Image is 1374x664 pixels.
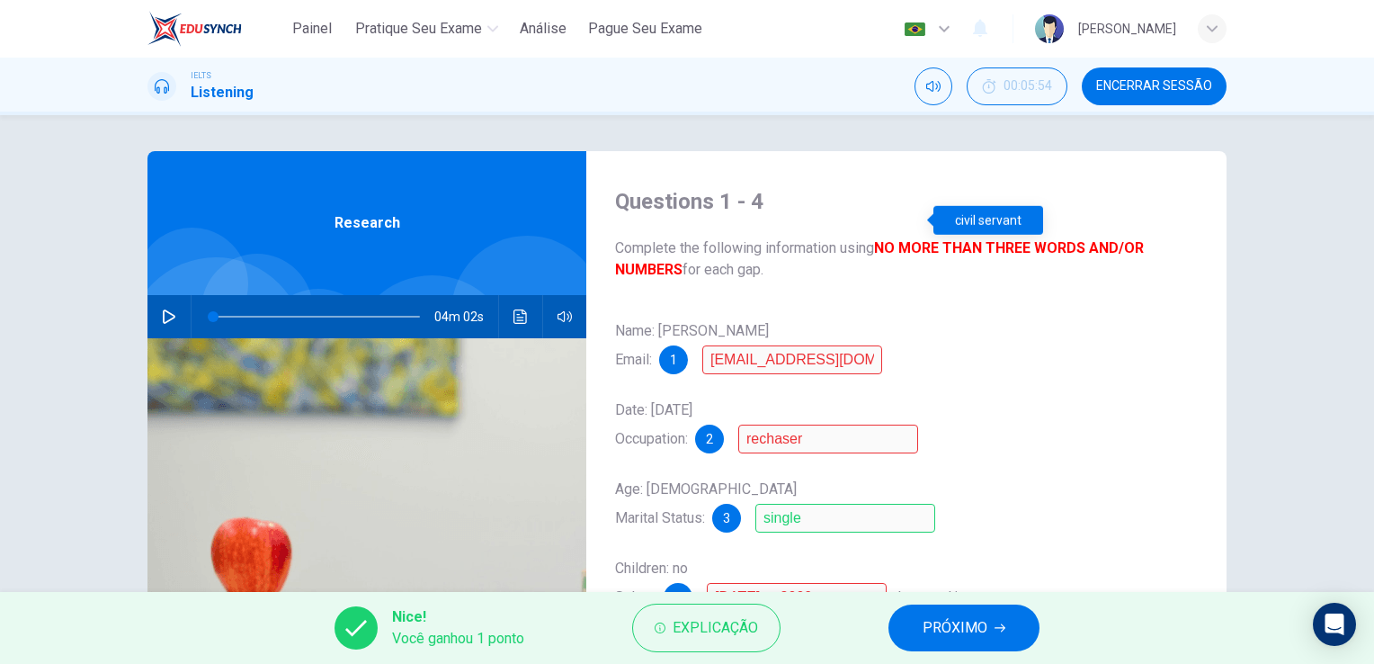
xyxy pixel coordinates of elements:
a: EduSynch logo [147,11,283,47]
span: Nice! [392,606,524,628]
b: NO MORE THAN THREE WORDS AND/OR NUMBERS [615,239,1144,278]
div: [PERSON_NAME] [1078,18,1176,40]
span: Age: [DEMOGRAPHIC_DATA] Marital Status: [615,480,797,526]
img: EduSynch logo [147,11,242,47]
div: Esconder [967,67,1067,105]
input: wglass@email.com [702,345,882,374]
button: Explicação [632,604,781,652]
span: Você ganhou 1 ponto [392,628,524,650]
span: Name: [PERSON_NAME] Email: [615,322,769,368]
img: Profile picture [1035,14,1064,43]
button: PRÓXIMO [888,605,1039,651]
button: Pratique seu exame [348,13,505,45]
button: Encerrar Sessão [1082,67,1227,105]
span: 1 [670,354,677,366]
span: Pratique seu exame [355,18,482,40]
span: Complete the following information using for each gap. [615,238,1198,281]
div: Open Intercom Messenger [1313,603,1356,646]
span: thousand/year [894,588,985,606]
div: civil servant [933,206,1043,235]
span: Explicação [673,615,758,641]
span: IELTS [191,69,211,82]
button: 00:05:54 [967,67,1067,105]
button: Painel [283,13,341,45]
button: Análise [513,13,574,45]
span: Children: no Salary: [615,560,688,606]
span: Research [335,212,400,234]
h4: Questions 1 - 4 [615,187,1198,216]
span: 2 [706,433,713,445]
span: 00:05:54 [1004,79,1052,94]
span: Painel [292,18,332,40]
span: Encerrar Sessão [1096,79,1212,94]
span: 04m 02s [434,295,498,338]
span: 3 [723,512,730,525]
h1: Listening [191,82,254,103]
img: pt [904,22,926,36]
button: Clique para ver a transcrição do áudio [506,295,535,338]
span: PRÓXIMO [923,615,987,641]
input: single [755,504,935,533]
div: Silenciar [915,67,952,105]
span: Date: [DATE] Occupation: [615,401,692,447]
span: Pague Seu Exame [588,18,702,40]
input: civil servant [738,425,918,453]
button: Pague Seu Exame [581,13,709,45]
input: 24-36; 24 - 36; 24 to 36; [707,583,887,612]
span: 4 [674,591,682,604]
span: Análise [520,18,567,40]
